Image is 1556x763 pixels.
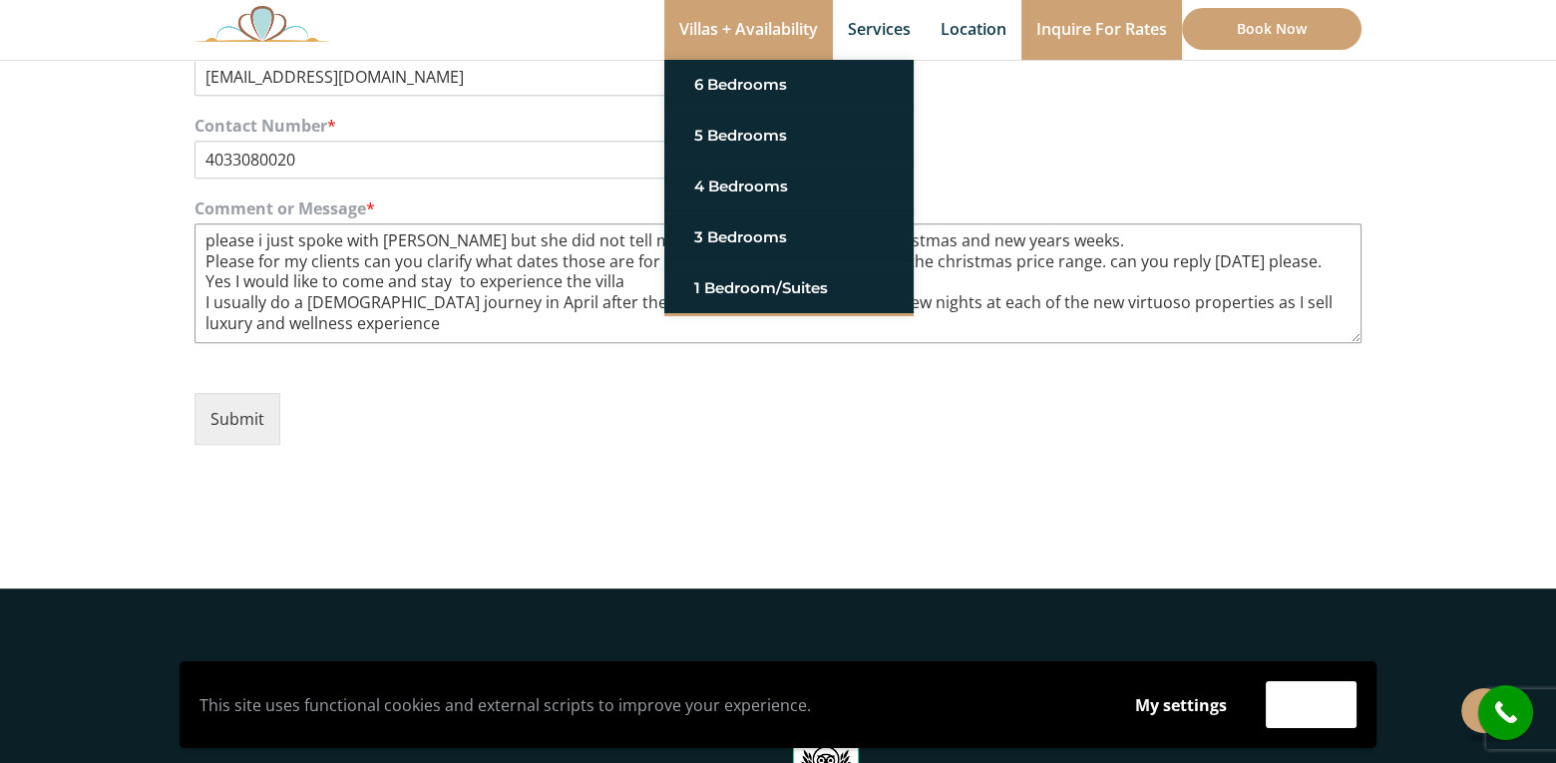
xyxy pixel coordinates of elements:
a: 3 Bedrooms [694,219,884,255]
label: Contact Number [194,116,1361,137]
a: 4 Bedrooms [694,169,884,204]
a: call [1478,685,1533,740]
a: 6 Bedrooms [694,67,884,103]
a: Book Now [1182,8,1361,50]
img: Awesome Logo [194,5,330,42]
label: Comment or Message [194,198,1361,219]
i: call [1483,690,1528,735]
a: 5 Bedrooms [694,118,884,154]
button: My settings [1116,682,1246,728]
button: Accept [1266,681,1357,728]
p: This site uses functional cookies and external scripts to improve your experience. [199,690,1096,720]
a: 1 Bedroom/Suites [694,270,884,306]
button: Submit [194,393,280,445]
